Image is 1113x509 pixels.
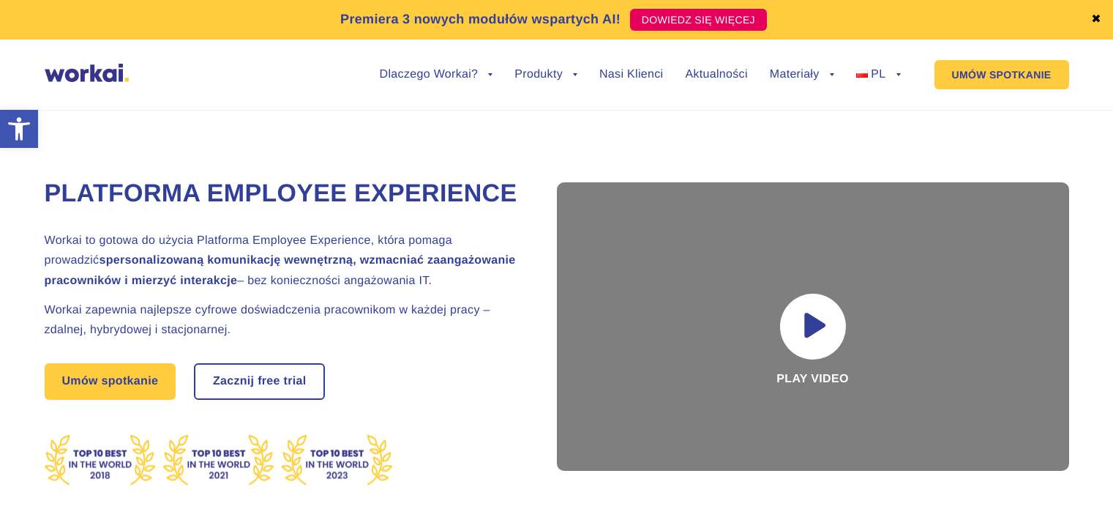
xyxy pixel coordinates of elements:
[934,60,1069,89] a: UMÓW SPOTKANIE
[770,69,834,81] a: Materiały
[45,177,520,211] h1: Platforma Employee Experience
[340,10,621,29] p: Premiera 3 nowych modułów wspartych AI!
[557,182,1069,471] div: Play video
[630,9,767,31] a: DOWIEDZ SIĘ WIĘCEJ
[45,300,520,340] h2: Workai zapewnia najlepsze cyfrowe doświadczenia pracownikom w każdej pracy – zdalnej, hybrydowej ...
[1091,14,1101,26] a: ✖
[45,363,176,400] a: Umów spotkanie
[871,68,885,81] span: PL
[195,365,324,398] a: Zacznij free trial
[514,69,577,81] a: Produkty
[599,69,663,81] a: Nasi Klienci
[45,231,520,291] h2: Workai to gotowa do użycia Platforma Employee Experience, która pomaga prowadzić – bez koniecznoś...
[685,69,747,81] a: Aktualności
[380,69,493,81] a: Dlaczego Workai?
[45,254,516,286] strong: spersonalizowaną komunikację wewnętrzną, wzmacniać zaangażowanie pracowników i mierzyć interakcje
